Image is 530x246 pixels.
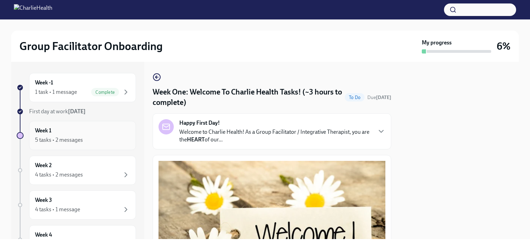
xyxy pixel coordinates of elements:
[17,73,136,102] a: Week -11 task • 1 messageComplete
[17,108,136,115] a: First day at work[DATE]
[345,95,365,100] span: To Do
[367,95,391,100] span: Due
[376,95,391,100] strong: [DATE]
[35,88,77,96] div: 1 task • 1 message
[367,94,391,101] span: August 25th, 2025 10:00
[17,121,136,150] a: Week 15 tasks • 2 messages
[497,40,511,52] h3: 6%
[68,108,86,115] strong: [DATE]
[153,87,342,108] h4: Week One: Welcome To Charlie Health Tasks! (~3 hours to complete)
[35,127,51,134] h6: Week 1
[35,196,52,204] h6: Week 3
[17,156,136,185] a: Week 24 tasks • 2 messages
[35,79,53,87] h6: Week -1
[14,4,52,15] img: CharlieHealth
[17,190,136,220] a: Week 34 tasks • 1 message
[19,39,163,53] h2: Group Facilitator Onboarding
[29,108,86,115] span: First day at work
[35,231,52,239] h6: Week 4
[35,162,52,169] h6: Week 2
[422,39,452,47] strong: My progress
[35,136,83,144] div: 5 tasks • 2 messages
[179,128,371,143] p: Welcome to Charlie Health! As a Group Facilitator / Integrative Therapist, you are the of our...
[179,119,220,127] strong: Happy First Day!
[35,206,80,213] div: 4 tasks • 1 message
[187,136,205,143] strong: HEART
[91,90,119,95] span: Complete
[35,171,83,179] div: 4 tasks • 2 messages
